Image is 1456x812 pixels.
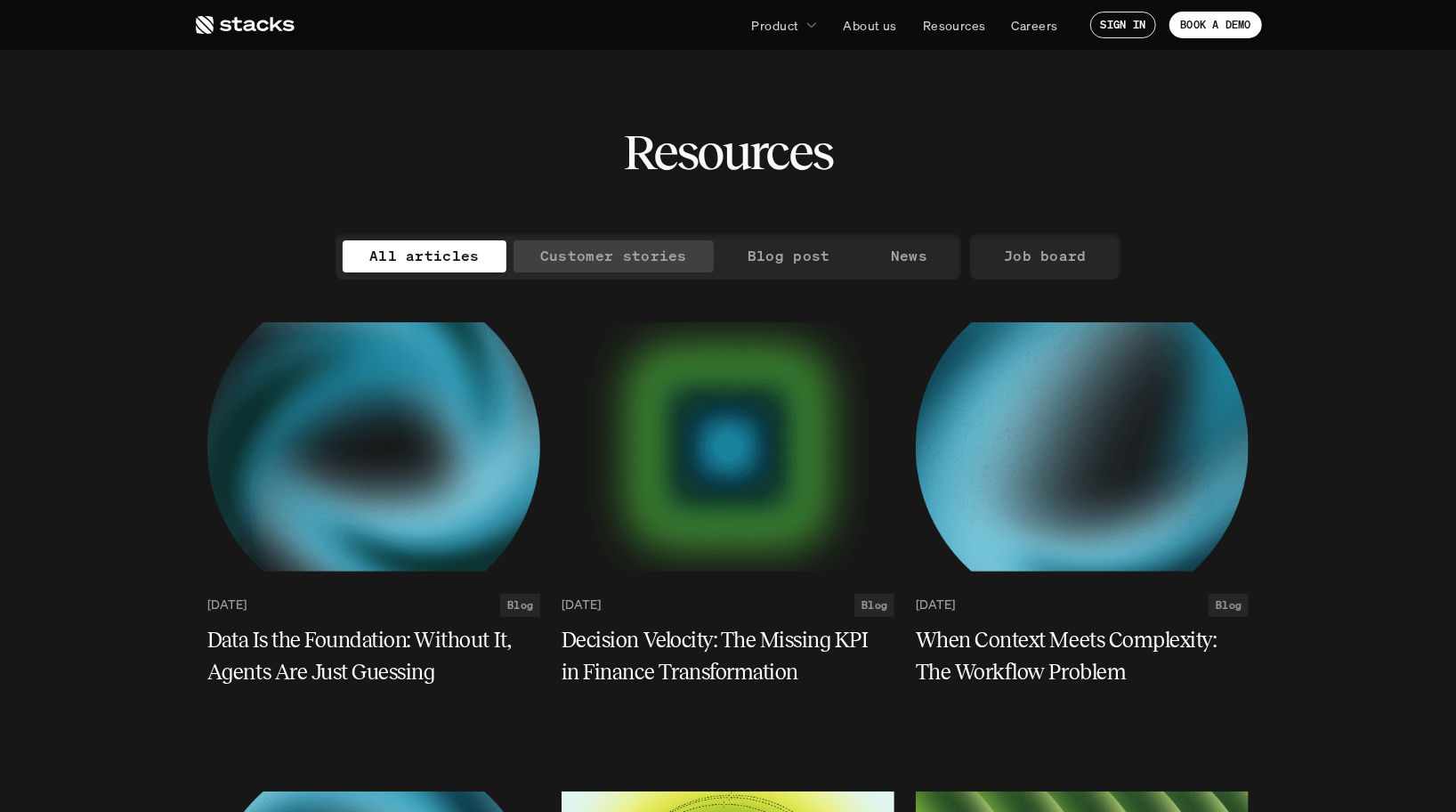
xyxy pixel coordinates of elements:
[721,240,857,272] a: Blog post
[844,16,897,35] p: About us
[864,240,954,272] a: News
[207,594,540,617] a: [DATE]Blog
[514,240,714,272] a: Customer stories
[833,9,908,41] a: About us
[1169,12,1262,38] a: BOOK A DEMO
[562,594,894,617] a: [DATE]Blog
[562,597,601,613] p: [DATE]
[562,624,873,688] h5: Decision Velocity: The Missing KPI in Finance Transformation
[1180,19,1251,31] p: BOOK A DEMO
[916,594,1249,617] a: [DATE]Blog
[752,16,799,35] p: Product
[1101,19,1146,31] p: SIGN IN
[916,597,955,613] p: [DATE]
[916,624,1249,688] a: When Context Meets Complexity: The Workflow Problem
[912,9,997,41] a: Resources
[916,624,1227,688] h5: When Context Meets Complexity: The Workflow Problem
[562,624,894,688] a: Decision Velocity: The Missing KPI in Finance Transformation
[891,243,927,269] p: News
[748,243,830,269] p: Blog post
[977,240,1113,272] a: Job board
[540,243,687,269] p: Customer stories
[1216,599,1242,612] h2: Blog
[923,16,986,35] p: Resources
[207,624,519,688] h5: Data Is the Foundation: Without It, Agents Are Just Guessing
[207,597,247,613] p: [DATE]
[369,243,480,269] p: All articles
[343,240,506,272] a: All articles
[507,599,533,612] h2: Blog
[1012,16,1058,35] p: Careers
[1001,9,1069,41] a: Careers
[207,624,540,688] a: Data Is the Foundation: Without It, Agents Are Just Guessing
[624,125,833,180] h2: Resources
[1090,12,1157,38] a: SIGN IN
[1004,243,1087,269] p: Job board
[861,599,887,612] h2: Blog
